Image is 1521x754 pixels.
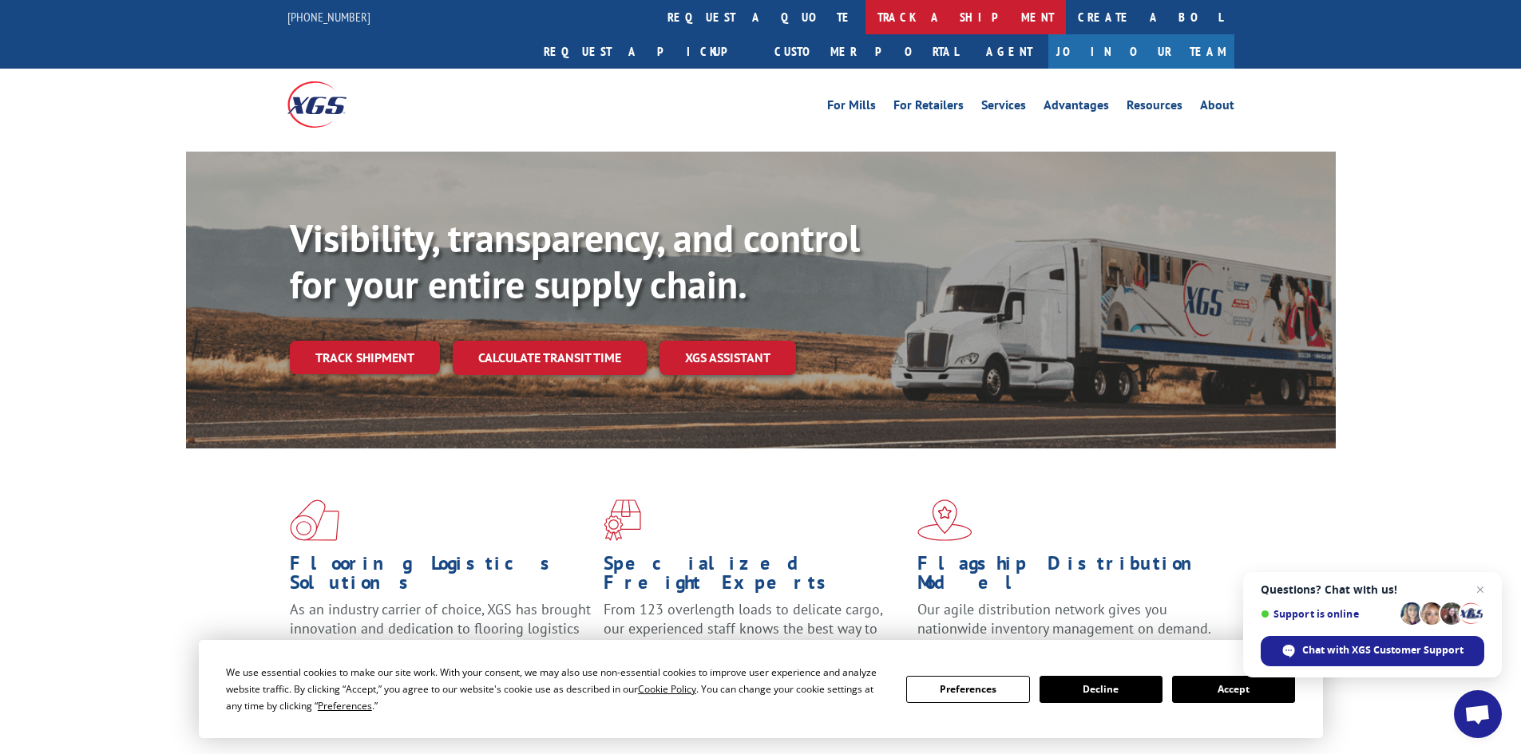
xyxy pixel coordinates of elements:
[1040,676,1163,703] button: Decline
[318,699,372,713] span: Preferences
[659,341,796,375] a: XGS ASSISTANT
[906,676,1029,703] button: Preferences
[1302,643,1464,657] span: Chat with XGS Customer Support
[762,34,970,69] a: Customer Portal
[981,99,1026,116] a: Services
[287,9,370,25] a: [PHONE_NUMBER]
[1044,99,1109,116] a: Advantages
[1261,608,1395,620] span: Support is online
[1471,580,1490,599] span: Close chat
[1454,690,1502,738] div: Open chat
[453,341,647,375] a: Calculate transit time
[917,554,1219,600] h1: Flagship Distribution Model
[290,341,440,374] a: Track shipment
[290,213,860,309] b: Visibility, transparency, and control for your entire supply chain.
[604,554,905,600] h1: Specialized Freight Experts
[827,99,876,116] a: For Mills
[1261,583,1484,596] span: Questions? Chat with us!
[1200,99,1234,116] a: About
[893,99,964,116] a: For Retailers
[1172,676,1295,703] button: Accept
[970,34,1048,69] a: Agent
[290,499,339,541] img: xgs-icon-total-supply-chain-intelligence-red
[532,34,762,69] a: Request a pickup
[290,554,592,600] h1: Flooring Logistics Solutions
[604,600,905,671] p: From 123 overlength loads to delicate cargo, our experienced staff knows the best way to move you...
[199,640,1323,738] div: Cookie Consent Prompt
[290,600,591,657] span: As an industry carrier of choice, XGS has brought innovation and dedication to flooring logistics...
[638,682,696,696] span: Cookie Policy
[604,499,641,541] img: xgs-icon-focused-on-flooring-red
[1261,636,1484,666] div: Chat with XGS Customer Support
[226,664,887,714] div: We use essential cookies to make our site work. With your consent, we may also use non-essential ...
[1127,99,1182,116] a: Resources
[917,600,1211,638] span: Our agile distribution network gives you nationwide inventory management on demand.
[917,499,972,541] img: xgs-icon-flagship-distribution-model-red
[1048,34,1234,69] a: Join Our Team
